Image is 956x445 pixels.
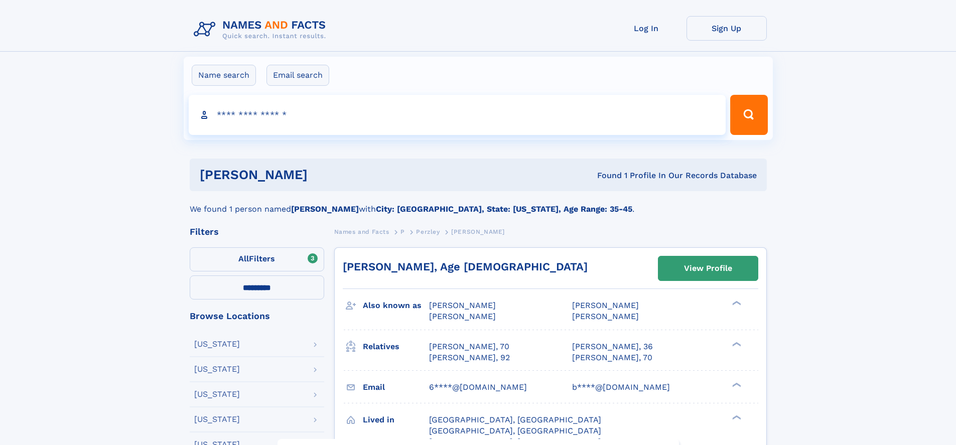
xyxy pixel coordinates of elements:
[266,65,329,86] label: Email search
[684,257,732,280] div: View Profile
[730,414,742,420] div: ❯
[363,379,429,396] h3: Email
[452,170,757,181] div: Found 1 Profile In Our Records Database
[343,260,588,273] a: [PERSON_NAME], Age [DEMOGRAPHIC_DATA]
[291,204,359,214] b: [PERSON_NAME]
[429,426,601,435] span: [GEOGRAPHIC_DATA], [GEOGRAPHIC_DATA]
[416,225,440,238] a: Perzley
[190,16,334,43] img: Logo Names and Facts
[730,381,742,388] div: ❯
[400,225,405,238] a: P
[363,338,429,355] h3: Relatives
[451,228,505,235] span: [PERSON_NAME]
[190,247,324,271] label: Filters
[238,254,249,263] span: All
[429,312,496,321] span: [PERSON_NAME]
[363,297,429,314] h3: Also known as
[572,352,652,363] a: [PERSON_NAME], 70
[429,352,510,363] a: [PERSON_NAME], 92
[376,204,632,214] b: City: [GEOGRAPHIC_DATA], State: [US_STATE], Age Range: 35-45
[190,312,324,321] div: Browse Locations
[687,16,767,41] a: Sign Up
[658,256,758,280] a: View Profile
[572,312,639,321] span: [PERSON_NAME]
[429,301,496,310] span: [PERSON_NAME]
[429,415,601,424] span: [GEOGRAPHIC_DATA], [GEOGRAPHIC_DATA]
[334,225,389,238] a: Names and Facts
[730,341,742,347] div: ❯
[416,228,440,235] span: Perzley
[194,365,240,373] div: [US_STATE]
[730,95,767,135] button: Search Button
[200,169,453,181] h1: [PERSON_NAME]
[606,16,687,41] a: Log In
[400,228,405,235] span: P
[194,390,240,398] div: [US_STATE]
[190,191,767,215] div: We found 1 person named with .
[192,65,256,86] label: Name search
[190,227,324,236] div: Filters
[572,341,653,352] a: [PERSON_NAME], 36
[363,411,429,428] h3: Lived in
[194,340,240,348] div: [US_STATE]
[572,301,639,310] span: [PERSON_NAME]
[189,95,726,135] input: search input
[730,300,742,307] div: ❯
[429,341,509,352] a: [PERSON_NAME], 70
[194,415,240,423] div: [US_STATE]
